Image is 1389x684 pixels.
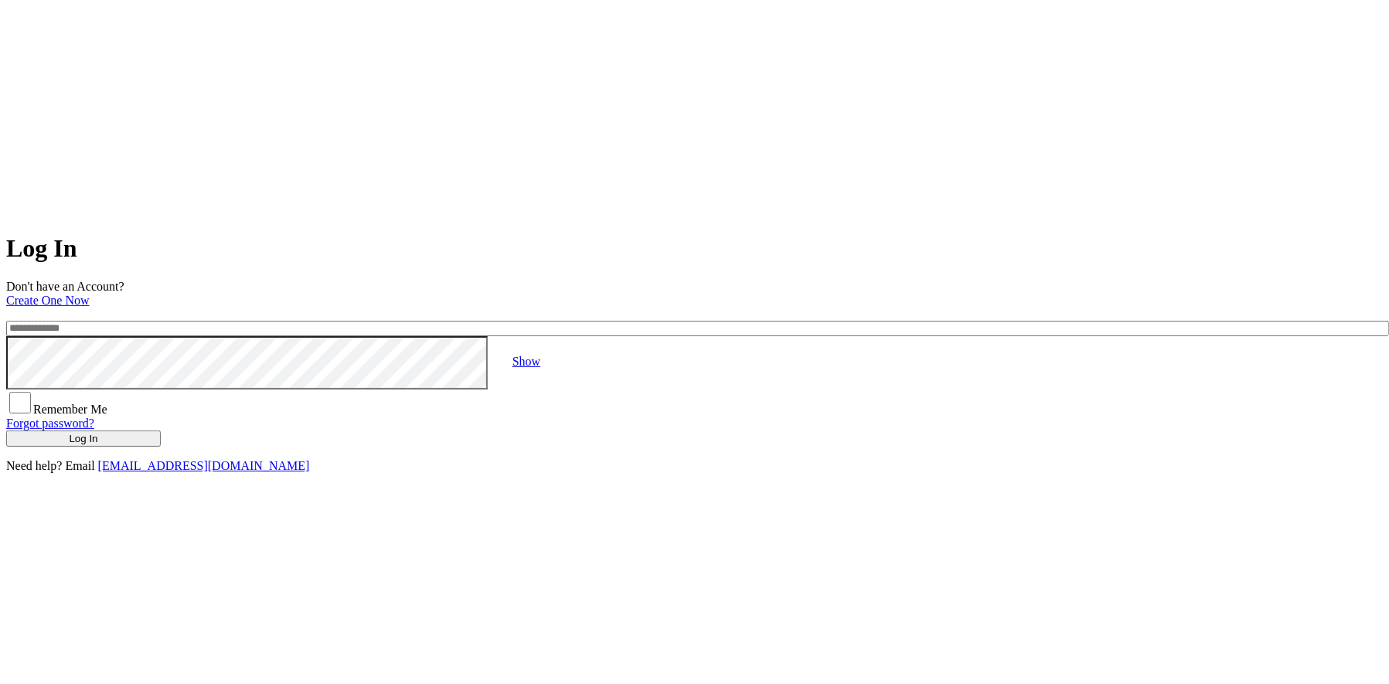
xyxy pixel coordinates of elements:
h1: Log In [6,234,1383,263]
a: Forgot password? [6,417,94,430]
a: Create One Now [6,294,90,307]
span: Remember Me [33,403,107,416]
a: Show [512,355,540,368]
p: Need help? Email [6,459,1383,473]
p: Don't have an Account? [6,280,1383,308]
a: [EMAIL_ADDRESS][DOMAIN_NAME] [98,459,310,472]
button: Log In [6,430,161,447]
